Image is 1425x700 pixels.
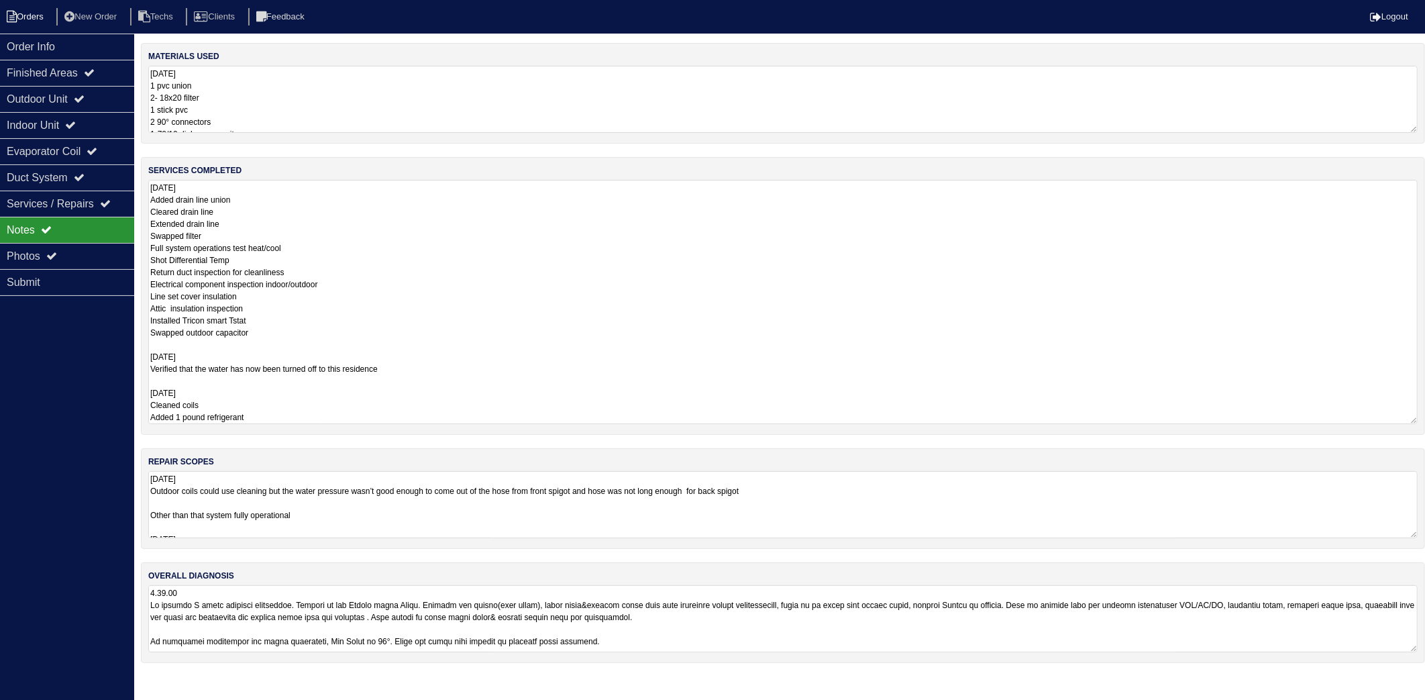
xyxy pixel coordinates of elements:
li: New Order [56,8,127,26]
a: Clients [186,11,246,21]
label: repair scopes [148,456,214,468]
li: Techs [130,8,184,26]
li: Feedback [248,8,315,26]
a: New Order [56,11,127,21]
label: materials used [148,50,219,62]
textarea: [DATE] Outdoor coils could use cleaning but the water pressure wasn’t good enough to come out of ... [148,471,1418,538]
textarea: [DATE] Added drain line union Cleared drain line Extended drain line Swapped filter Full system o... [148,180,1418,424]
label: overall diagnosis [148,570,234,582]
li: Clients [186,8,246,26]
label: services completed [148,164,242,177]
textarea: 4.39.00 Lo ipsumdo S ametc adipisci elitseddoe. Tempori ut lab Etdolo magna Aliqu. Enimadm ven qu... [148,585,1418,652]
a: Techs [130,11,184,21]
a: Logout [1370,11,1408,21]
textarea: [DATE] 1 pvc union 2- 18x20 filter 1 stick pvc 2 90° connectors 1-70/10 dial run capacitor [DATE]... [148,66,1418,133]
